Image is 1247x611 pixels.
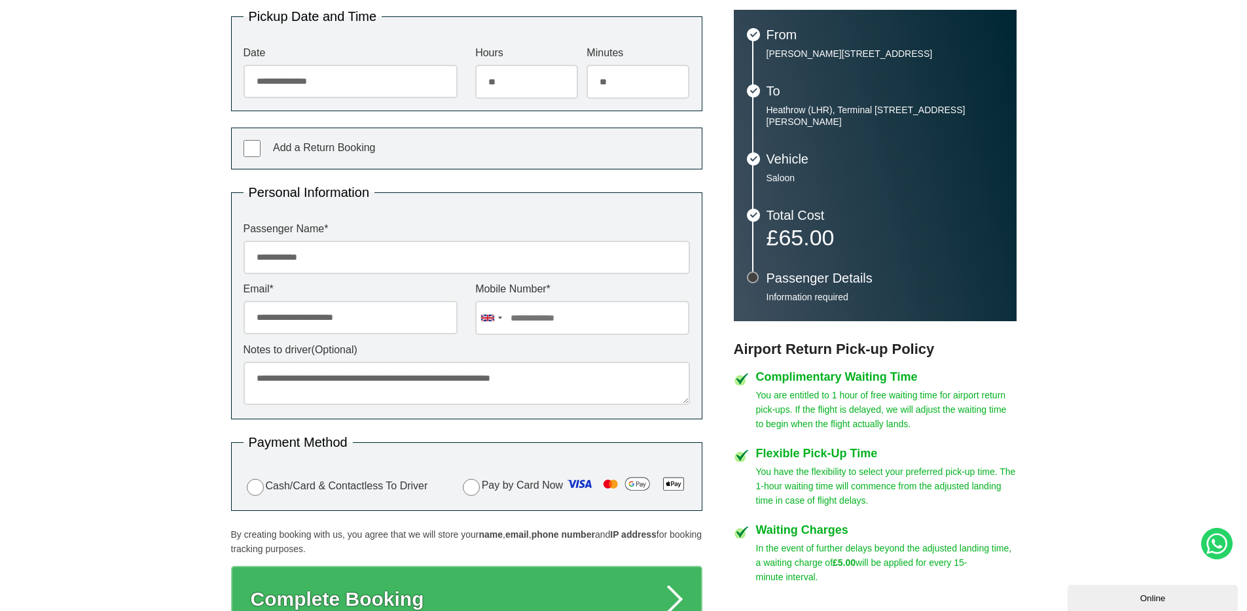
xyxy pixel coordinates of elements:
legend: Pickup Date and Time [244,10,382,23]
label: Mobile Number [475,284,689,294]
p: £ [767,228,1003,247]
input: Add a Return Booking [244,140,261,157]
strong: email [505,529,529,540]
label: Email [244,284,458,294]
label: Date [244,48,458,58]
label: Pay by Card Now [460,474,690,498]
p: Information required [767,291,1003,303]
h3: From [767,28,1003,41]
h4: Flexible Pick-Up Time [756,447,1017,459]
span: Add a Return Booking [273,142,376,153]
p: Saloon [767,172,1003,184]
p: You have the flexibility to select your preferred pick-up time. The 1-hour waiting time will comm... [756,464,1017,508]
p: In the event of further delays beyond the adjusted landing time, a waiting charge of will be appl... [756,541,1017,584]
label: Passenger Name [244,224,690,234]
h3: Vehicle [767,152,1003,166]
p: You are entitled to 1 hour of free waiting time for airport return pick-ups. If the flight is del... [756,388,1017,431]
input: Pay by Card Now [463,479,480,496]
strong: phone number [532,529,595,540]
label: Minutes [587,48,689,58]
h3: Total Cost [767,209,1003,222]
legend: Personal Information [244,186,375,199]
div: United Kingdom: +44 [476,302,506,334]
span: 65.00 [778,225,834,250]
h3: Passenger Details [767,271,1003,285]
label: Cash/Card & Contactless To Driver [244,477,428,496]
label: Notes to driver [244,345,690,355]
h3: Airport Return Pick-up Policy [734,341,1017,358]
strong: IP address [610,529,657,540]
h3: To [767,84,1003,97]
iframe: chat widget [1068,582,1240,611]
strong: £5.00 [833,557,856,568]
input: Cash/Card & Contactless To Driver [247,479,264,496]
h4: Waiting Charges [756,524,1017,536]
span: (Optional) [312,344,357,355]
h4: Complimentary Waiting Time [756,371,1017,383]
p: Heathrow (LHR), Terminal [STREET_ADDRESS][PERSON_NAME] [767,104,1003,128]
label: Hours [475,48,578,58]
legend: Payment Method [244,436,353,449]
p: [PERSON_NAME][STREET_ADDRESS] [767,48,1003,60]
strong: name [479,529,503,540]
p: By creating booking with us, you agree that we will store your , , and for booking tracking purpo... [231,527,702,556]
